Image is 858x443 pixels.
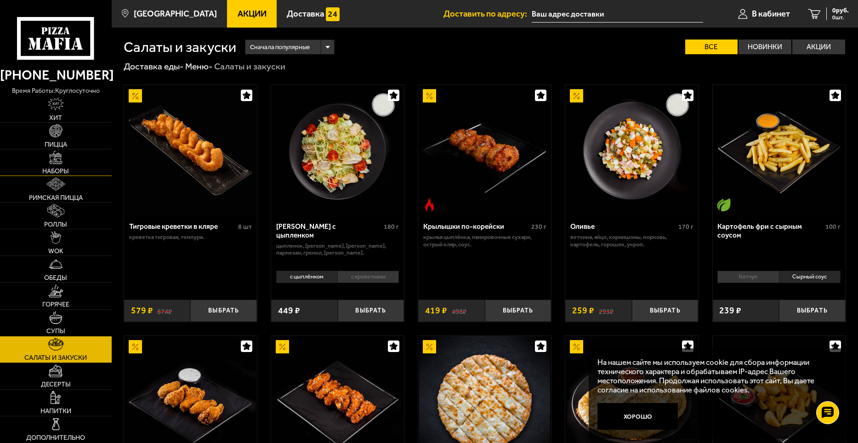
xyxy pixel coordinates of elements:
span: 170 г [678,223,693,231]
img: Акционный [129,340,142,353]
div: Картофель фри с сырным соусом [717,222,823,239]
a: Салат Цезарь с цыпленком [271,85,404,216]
button: Выбрать [779,300,846,322]
input: Ваш адрес доставки [532,6,703,23]
span: Супы [46,328,65,334]
span: Акции [238,10,267,18]
span: WOK [48,248,63,254]
img: Акционный [423,89,436,102]
label: Все [685,40,738,54]
div: [PERSON_NAME] с цыпленком [276,222,382,239]
a: АкционныйОливье [565,85,698,216]
img: Вегетарианское блюдо [717,198,730,211]
span: Салаты и закуски [24,354,87,361]
span: [GEOGRAPHIC_DATA] [134,10,217,18]
img: Оливье [567,85,698,216]
span: Наборы [42,168,69,174]
span: Обеды [44,274,67,281]
button: Хорошо [597,403,678,430]
a: АкционныйОстрое блюдоКрылышки по-корейски [418,85,551,216]
img: Акционный [423,340,436,353]
span: 419 ₽ [425,306,447,315]
img: Салат Цезарь с цыпленком [272,85,403,216]
li: Сырный соус [779,271,841,284]
p: крылья цыплёнка, панировочные сухари, острый кляр, соус. [423,233,546,248]
label: Новинки [739,40,791,54]
img: Тигровые креветки в кляре [125,85,256,216]
button: Выбрать [190,300,257,322]
span: Дополнительно [26,434,85,441]
img: Крылышки по-корейски [419,85,550,216]
p: ветчина, яйцо, корнишоны, морковь, картофель, горошек, укроп. [570,233,693,248]
span: 449 ₽ [278,306,300,315]
img: 15daf4d41897b9f0e9f617042186c801.svg [326,7,339,21]
button: Выбрать [338,300,404,322]
img: Акционный [129,89,142,102]
li: с креветками [337,271,399,284]
div: Салаты и закуски [214,61,285,72]
a: Вегетарианское блюдоКартофель фри с сырным соусом [713,85,846,216]
a: Доставка еды- [124,61,184,72]
img: Акционный [570,340,583,353]
img: Картофель фри с сырным соусом [714,85,845,216]
p: цыпленок, [PERSON_NAME], [PERSON_NAME], пармезан, гренки, [PERSON_NAME]. [276,242,399,256]
a: Меню- [185,61,213,72]
button: Выбрать [485,300,551,322]
div: 0 [271,267,404,293]
li: Кетчуп [717,271,778,284]
span: 180 г [384,223,399,231]
span: 8 шт [238,223,252,231]
span: 259 ₽ [572,306,594,315]
span: Сначала популярные [250,39,310,56]
span: 230 г [531,223,546,231]
s: 674 ₽ [157,306,172,315]
span: Горячее [42,301,69,307]
a: АкционныйТигровые креветки в кляре [124,85,257,216]
p: На нашем сайте мы используем cookie для сбора информации технического характера и обрабатываем IP... [597,358,831,395]
span: Роллы [44,221,67,227]
span: 239 ₽ [719,306,741,315]
s: 498 ₽ [452,306,466,315]
div: 0 [713,267,846,293]
span: 0 руб. [832,7,849,14]
h1: Салаты и закуски [124,40,236,54]
img: Акционный [570,89,583,102]
div: Оливье [570,222,676,231]
div: Тигровые креветки в кляре [129,222,236,231]
label: Акции [792,40,845,54]
img: Акционный [276,340,289,353]
img: Острое блюдо [423,198,436,211]
span: В кабинет [752,10,790,18]
div: Крылышки по-корейски [423,222,529,231]
li: с цыплёнком [276,271,337,284]
span: 579 ₽ [131,306,153,315]
span: Напитки [40,408,71,414]
s: 293 ₽ [599,306,614,315]
button: Выбрать [632,300,699,322]
span: Хит [49,114,62,121]
p: креветка тигровая, темпура. [129,233,252,241]
span: 0 шт. [832,15,849,20]
span: Доставить по адресу: [443,10,532,18]
span: Пицца [45,141,67,148]
span: Доставка [287,10,324,18]
span: Римская пицца [29,194,83,201]
span: 100 г [825,223,841,231]
span: Десерты [41,381,71,387]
